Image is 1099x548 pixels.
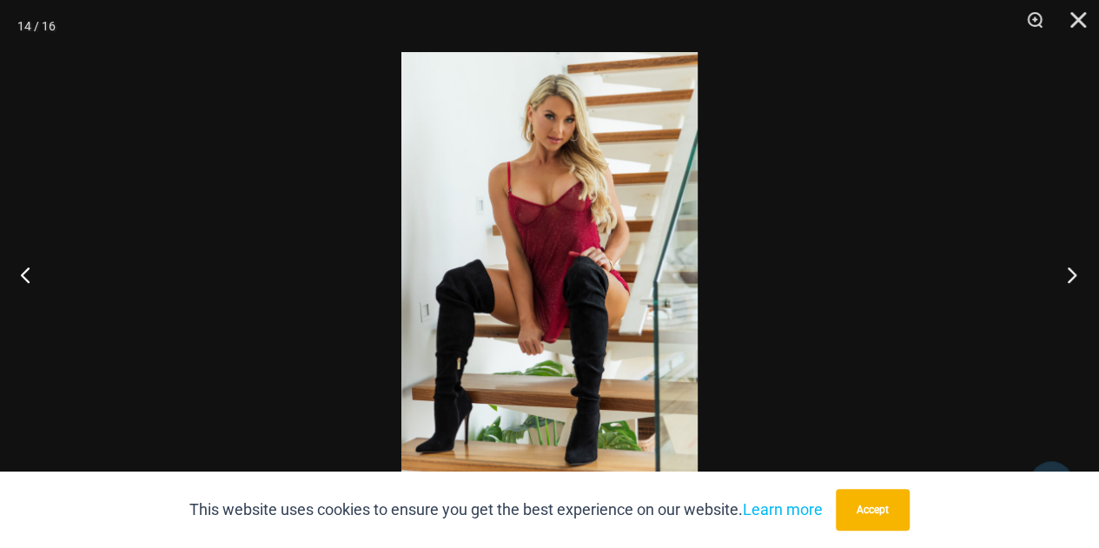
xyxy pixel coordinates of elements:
p: This website uses cookies to ensure you get the best experience on our website. [189,497,823,523]
div: 14 / 16 [17,13,56,39]
button: Next [1034,231,1099,318]
a: Learn more [743,500,823,518]
img: Guilty Pleasures Red 1260 Slip 6045 Thong 06v2 [401,52,698,496]
button: Accept [836,489,910,531]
